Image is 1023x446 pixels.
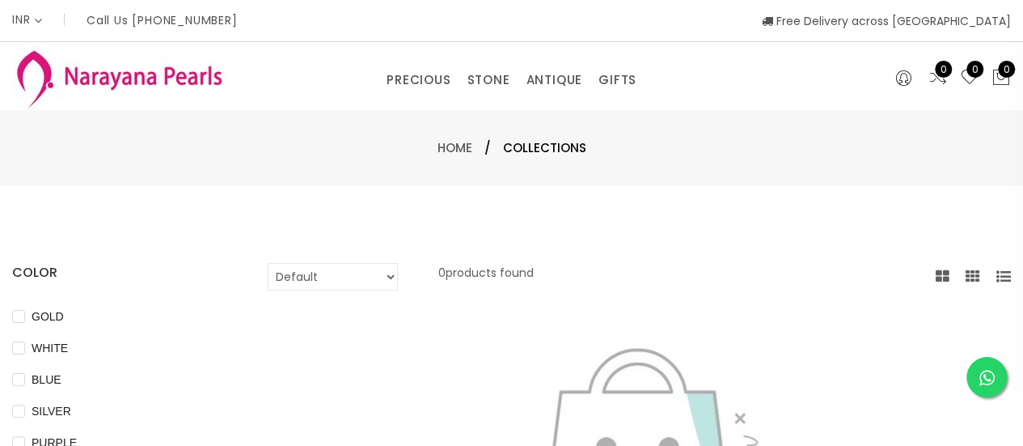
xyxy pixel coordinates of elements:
[526,68,582,92] a: ANTIQUE
[25,308,70,325] span: GOLD
[998,61,1015,78] span: 0
[25,371,68,389] span: BLUE
[928,68,948,89] a: 0
[25,339,74,357] span: WHITE
[12,263,219,282] h4: COLOR
[387,68,450,92] a: PRECIOUS
[935,61,952,78] span: 0
[762,13,1011,29] span: Free Delivery across [GEOGRAPHIC_DATA]
[25,402,78,420] span: SILVER
[87,15,238,26] p: Call Us [PHONE_NUMBER]
[438,139,472,156] a: Home
[598,68,636,92] a: GIFTS
[966,61,983,78] span: 0
[484,138,491,158] span: /
[960,68,979,89] a: 0
[467,68,509,92] a: STONE
[503,138,586,158] span: Collections
[438,263,534,291] p: 0 products found
[991,68,1011,89] button: 0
